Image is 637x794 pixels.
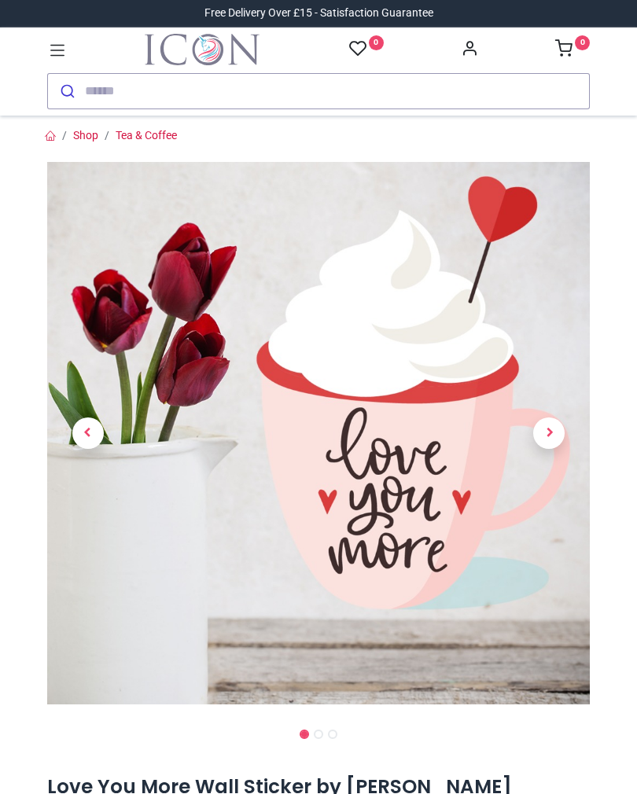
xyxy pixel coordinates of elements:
a: Account Info [461,44,478,57]
button: Submit [48,74,85,108]
a: 0 [555,44,590,57]
span: Previous [72,417,104,449]
a: Logo of Icon Wall Stickers [145,34,260,65]
span: Next [533,417,565,449]
sup: 0 [575,35,590,50]
div: Free Delivery Over £15 - Satisfaction Guarantee [204,6,433,21]
a: Next [509,244,591,623]
img: Icon Wall Stickers [145,34,260,65]
a: Previous [47,244,129,623]
img: Love You More Wall Sticker by Sabina Aghova [47,162,590,704]
a: Tea & Coffee [116,129,177,142]
a: Shop [73,129,98,142]
a: 0 [349,39,384,59]
sup: 0 [369,35,384,50]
